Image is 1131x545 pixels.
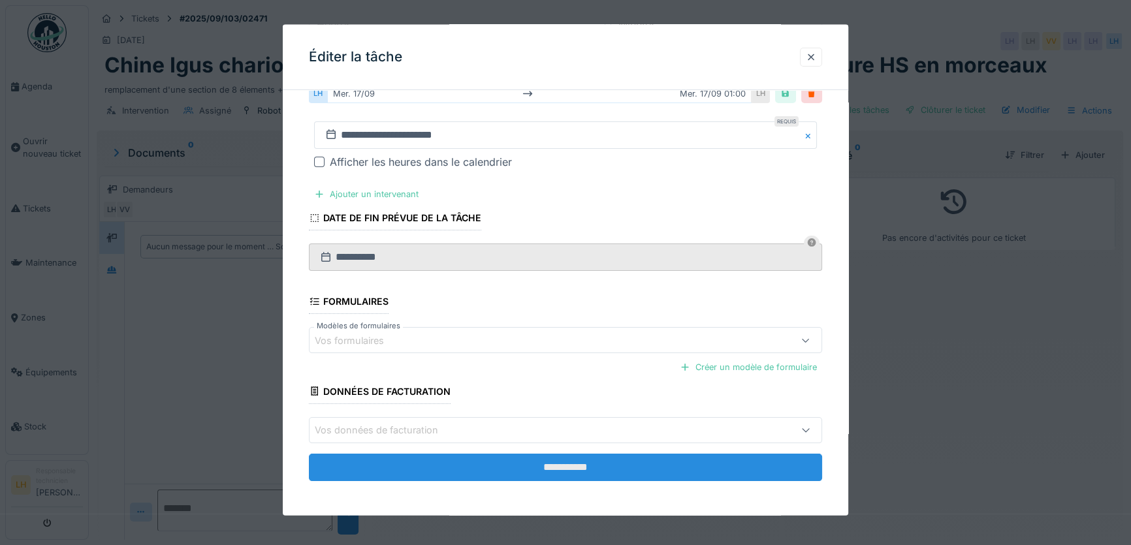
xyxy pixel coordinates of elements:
[330,154,512,170] div: Afficher les heures dans le calendrier
[309,208,481,230] div: Date de fin prévue de la tâche
[309,185,424,203] div: Ajouter un intervenant
[315,333,402,347] div: Vos formulaires
[309,381,451,403] div: Données de facturation
[309,49,402,65] h3: Éditer la tâche
[309,84,327,102] div: LH
[803,121,817,149] button: Close
[675,358,822,376] div: Créer un modèle de formulaire
[314,320,403,332] label: Modèles de formulaires
[309,292,389,314] div: Formulaires
[752,84,770,102] div: LH
[327,84,752,102] div: mer. 17/09 mer. 17/09 01:00
[315,423,456,437] div: Vos données de facturation
[774,116,799,127] div: Requis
